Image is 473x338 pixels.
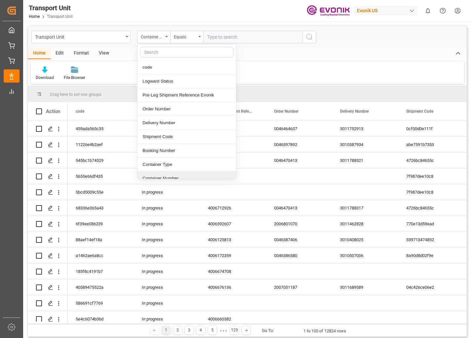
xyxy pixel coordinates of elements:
span: Shipment Code [406,109,433,114]
div: 1 [162,326,170,334]
input: Search [140,47,233,57]
div: 3010587934 [332,137,398,152]
div: In progress [134,121,200,136]
div: Delivery Number [138,116,236,130]
div: File Browser [64,75,85,81]
div: 5655e66df435 [68,169,134,184]
div: 0046470413 [266,153,332,168]
div: Go To: [262,327,274,334]
div: Action [46,108,60,114]
div: Home [28,48,51,59]
div: 6f39ee086239 [68,216,134,232]
div: Pre-Leg Shipment Reference Evonik [138,88,236,102]
div: Press SPACE to select this row. [28,137,68,153]
div: Order Number [138,102,236,116]
div: Press SPACE to select this row. [28,232,68,248]
div: Press SPACE to select this row. [28,184,68,200]
div: In progress [134,216,200,232]
div: Press SPACE to select this row. [28,311,68,327]
div: 3011788317 [332,200,398,216]
div: 586691cf7769 [68,295,134,311]
div: 185f8c4191b7 [68,264,134,279]
div: 4006712926 [200,200,266,216]
div: 4006592607 [200,216,266,232]
div: 40589475522a [68,280,134,295]
div: a1462ae6a8cc [68,248,134,263]
div: Transport Unit [35,32,123,41]
div: Evonik US [354,6,418,16]
div: 3011689589 [332,280,398,295]
div: Press SPACE to select this row. [28,216,68,232]
div: 8a90d8d02f9e [398,248,464,263]
div: Press SPACE to select this row. [28,264,68,280]
div: Download [36,75,54,81]
div: 11226e4b2aef [68,137,134,152]
div: View [94,48,114,59]
div: 7f987dee10c8 [398,184,464,200]
div: code [138,60,236,74]
div: 68336e365a43 [68,200,134,216]
div: 3011788321 [332,153,398,168]
button: Help Center [435,3,450,18]
div: ● ● ● [220,328,227,333]
div: In progress [134,200,200,216]
div: Container Type [138,158,236,171]
div: Format [69,48,94,59]
span: Order Number [274,109,298,114]
div: abe7591b7353 [398,137,464,152]
div: Booking Number [138,144,236,158]
div: 0046397892 [266,137,332,152]
div: In progress [134,280,200,295]
div: 3010507006 [332,248,398,263]
div: 04c426ce06e2 [398,280,464,295]
button: open menu [31,31,131,43]
span: code [76,109,84,114]
div: 88aef14ef18a [68,232,134,247]
div: In progress [134,295,200,311]
button: Evonik US [354,4,420,17]
div: 0046464637 [266,121,332,136]
div: 4006674708 [200,264,266,279]
div: In progress [134,311,200,327]
div: 7f987dee10c8 [398,169,464,184]
div: Equals [174,32,196,40]
div: Logward Status [138,74,236,88]
div: 3 [185,326,193,334]
div: Press SPACE to select this row. [28,169,68,184]
div: 459ada565c35 [68,121,134,136]
button: open menu [170,31,203,43]
div: Press SPACE to select this row. [28,153,68,169]
div: 5 [208,326,217,334]
img: Evonik-brand-mark-Deep-Purple-RGB.jpeg_1700498283.jpeg [307,5,350,17]
div: Press SPACE to select this row. [28,295,68,311]
div: 3011462828 [332,216,398,232]
div: 339713474852 [398,232,464,247]
div: 0046387406 [266,232,332,247]
span: Delivery Number [340,109,369,114]
div: 4006172359 [200,248,266,263]
div: 0cf00d0e111f [398,121,464,136]
div: Edit [51,48,69,59]
div: 0046386580 [266,248,332,263]
div: 545bc1b74529 [68,153,134,168]
div: 5e4c6074b36d [68,311,134,327]
div: 4726bc84655c [398,153,464,168]
div: In progress [134,184,200,200]
div: In progress [134,232,200,247]
div: 4006125813 [200,232,266,247]
div: Transport Unit [29,3,73,13]
div: 129 [230,326,239,334]
button: search button [302,31,316,43]
div: Press SPACE to select this row. [28,248,68,264]
div: Shipment Code [138,130,236,144]
div: 0046470413 [266,200,332,216]
div: In progress [134,137,200,152]
div: 770e13d59ead [398,216,464,232]
div: Press SPACE to select this row. [28,200,68,216]
div: 3011752913 [332,121,398,136]
div: In progress [134,153,200,168]
div: 4006660382 [200,311,266,327]
div: Press SPACE to select this row. [28,280,68,295]
div: 2006801070 [266,216,332,232]
div: Container Type [141,32,163,40]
